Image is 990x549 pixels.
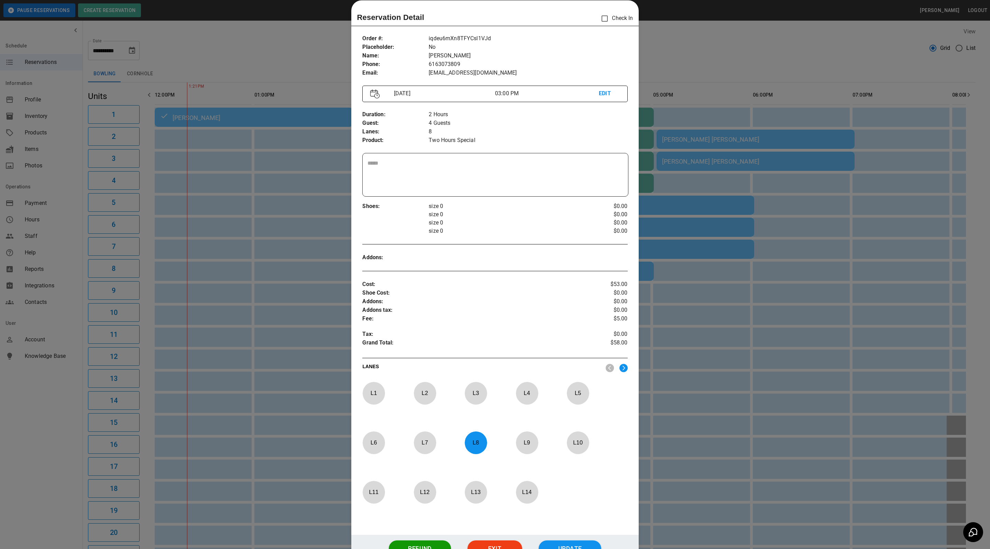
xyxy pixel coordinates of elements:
img: nav_left.svg [606,364,614,372]
p: L 3 [464,385,487,401]
p: $0.00 [583,202,628,210]
p: Cost : [362,280,583,289]
p: size 0 [429,219,583,227]
p: L 13 [464,484,487,500]
p: [DATE] [391,89,495,98]
p: 2 Hours [429,110,627,119]
p: 6163073809 [429,60,627,69]
p: Duration : [362,110,429,119]
p: Check In [597,11,633,26]
p: $0.00 [583,219,628,227]
p: $0.00 [583,210,628,219]
p: $0.00 [583,227,628,235]
p: size 0 [429,227,583,235]
p: [PERSON_NAME] [429,52,627,60]
p: Addons : [362,253,429,262]
p: L 9 [516,435,538,451]
p: 8 [429,128,627,136]
p: Grand Total : [362,339,583,349]
p: Shoe Cost : [362,289,583,297]
p: Shoes : [362,202,429,211]
p: Two Hours Special [429,136,627,145]
p: L 7 [414,435,436,451]
p: L 12 [414,484,436,500]
p: Addons : [362,297,583,306]
p: $58.00 [583,339,628,349]
p: Phone : [362,60,429,69]
p: size 0 [429,202,583,210]
p: $0.00 [583,330,628,339]
p: EDIT [599,89,619,98]
p: $5.00 [583,315,628,323]
p: LANES [362,363,600,373]
p: L 6 [362,435,385,451]
p: Product : [362,136,429,145]
p: $0.00 [583,289,628,297]
p: L 10 [566,435,589,451]
p: Fee : [362,315,583,323]
p: Email : [362,69,429,77]
p: Tax : [362,330,583,339]
p: iqdeu6mXn8TFYCsl1VJd [429,34,627,43]
p: Lanes : [362,128,429,136]
p: L 5 [566,385,589,401]
p: Addons tax : [362,306,583,315]
p: 03:00 PM [495,89,599,98]
p: Order # : [362,34,429,43]
p: Guest : [362,119,429,128]
p: $0.00 [583,297,628,306]
p: Name : [362,52,429,60]
p: L 8 [464,435,487,451]
p: L 1 [362,385,385,401]
p: L 2 [414,385,436,401]
p: L 4 [516,385,538,401]
p: [EMAIL_ADDRESS][DOMAIN_NAME] [429,69,627,77]
img: right.svg [619,364,628,372]
p: $0.00 [583,306,628,315]
p: $53.00 [583,280,628,289]
p: Placeholder : [362,43,429,52]
p: L 14 [516,484,538,500]
p: L 11 [362,484,385,500]
p: Reservation Detail [357,12,424,23]
img: Vector [370,89,380,99]
p: No [429,43,627,52]
p: size 0 [429,210,583,219]
p: 4 Guests [429,119,627,128]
